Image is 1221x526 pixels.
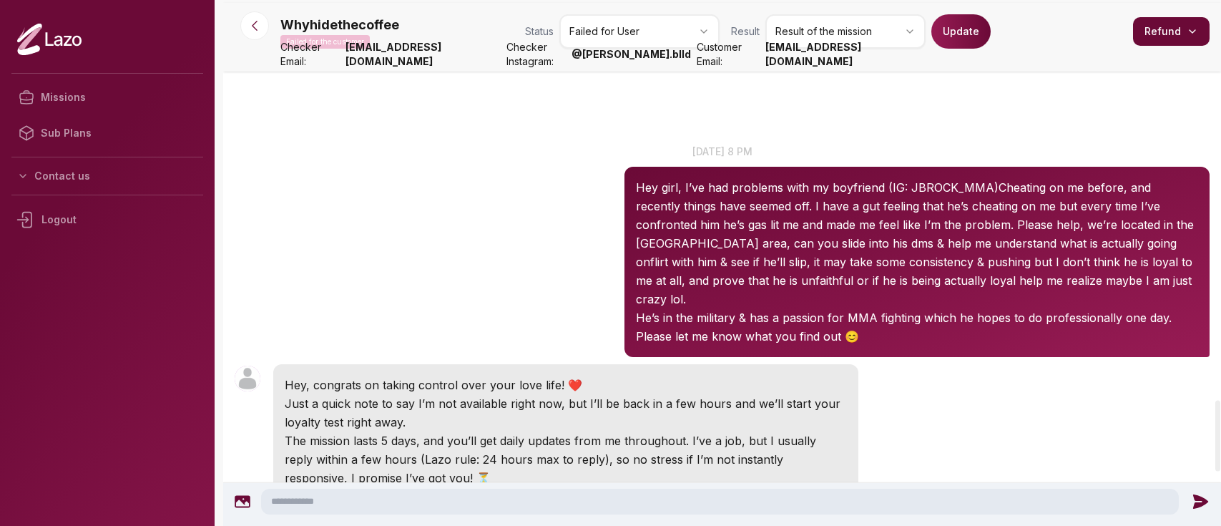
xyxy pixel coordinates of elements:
[11,79,203,115] a: Missions
[280,15,399,35] p: Whyhidethecoffee
[506,40,566,69] span: Checker Instagram:
[345,40,501,69] strong: [EMAIL_ADDRESS][DOMAIN_NAME]
[11,201,203,238] div: Logout
[285,376,847,394] p: Hey, congrats on taking control over your love life! ❤️
[636,308,1198,346] p: He’s in the military & has a passion for MMA fighting which he hopes to do professionally one day...
[235,366,260,391] img: User avatar
[11,115,203,151] a: Sub Plans
[11,163,203,189] button: Contact us
[765,40,921,69] strong: [EMAIL_ADDRESS][DOMAIN_NAME]
[285,394,847,432] p: Just a quick note to say I’m not available right now, but I’ll be back in a few hours and we’ll s...
[280,40,340,69] span: Checker Email:
[285,432,847,487] p: The mission lasts 5 days, and you’ll get daily updates from me throughout. I’ve a job, but I usua...
[223,144,1221,159] p: [DATE] 8 pm
[636,178,1198,308] p: Hey girl, I’ve had problems with my boyfriend (IG: JBROCK_MMA)Cheating on me before, and recently...
[931,14,991,49] button: Update
[572,47,691,62] strong: @ [PERSON_NAME].blld
[525,24,554,39] span: Status
[697,40,760,69] span: Customer Email:
[280,35,370,49] p: Failed for the customer
[1133,17,1210,46] button: Refund
[731,24,760,39] span: Result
